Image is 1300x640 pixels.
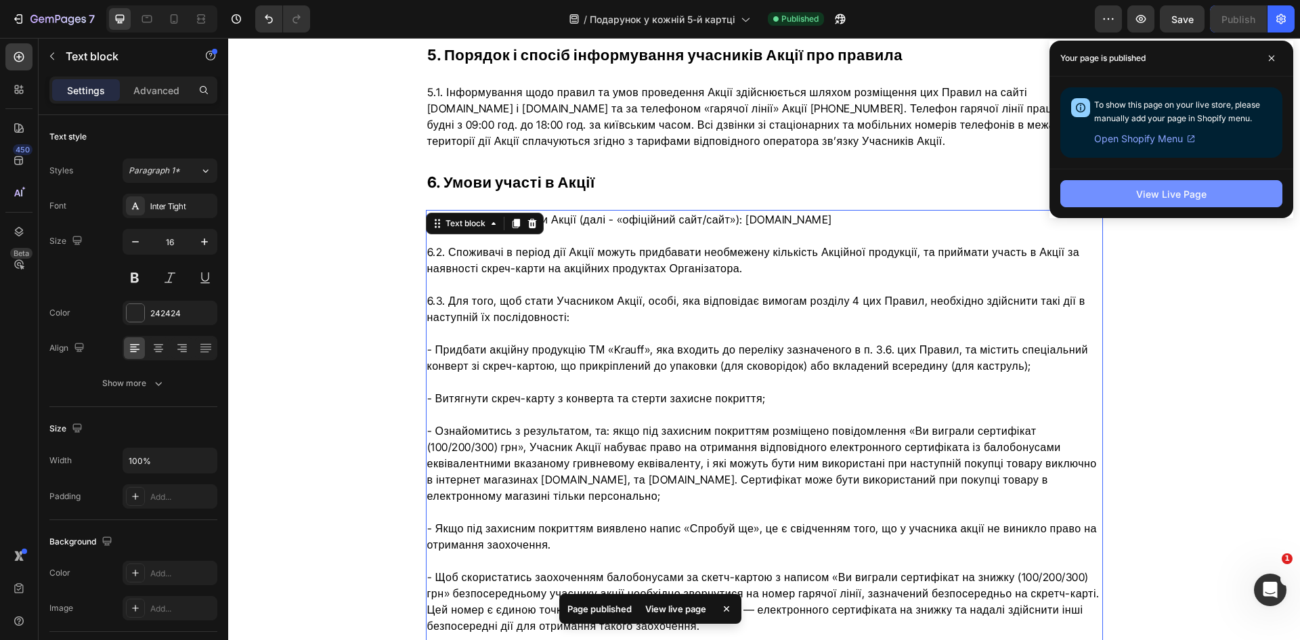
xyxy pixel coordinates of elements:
[5,5,101,33] button: 7
[49,454,72,467] div: Width
[1282,553,1293,564] span: 1
[102,377,165,390] div: Show more
[150,200,214,213] div: Inter Tight
[584,12,587,26] span: /
[255,5,310,33] div: Undo/Redo
[123,448,217,473] input: Auto
[49,490,81,503] div: Padding
[49,131,87,143] div: Text style
[1094,131,1183,147] span: Open Shopify Menu
[150,568,214,580] div: Add...
[1094,100,1260,123] span: To show this page on your live store, please manually add your page in Shopify menu.
[66,48,181,64] p: Text block
[228,38,1300,640] iframe: Design area
[49,371,217,396] button: Show more
[781,13,819,25] span: Published
[89,11,95,27] p: 7
[13,144,32,155] div: 450
[49,567,70,579] div: Color
[150,307,214,320] div: 242424
[150,491,214,503] div: Add...
[49,602,73,614] div: Image
[1221,12,1255,26] div: Publish
[129,165,180,177] span: Paragraph 1*
[49,307,70,319] div: Color
[49,165,73,177] div: Styles
[150,603,214,615] div: Add...
[49,339,87,358] div: Align
[1160,5,1205,33] button: Save
[590,12,735,26] span: Подарунок у кожній 5-й картці
[1210,5,1267,33] button: Publish
[1060,180,1282,207] button: View Live Page
[1254,574,1286,606] iframe: Intercom live chat
[1060,51,1146,65] p: Your page is published
[67,83,105,98] p: Settings
[49,420,85,438] div: Size
[1136,187,1207,201] div: View Live Page
[123,158,217,183] button: Paragraph 1*
[49,533,115,551] div: Background
[133,83,179,98] p: Advanced
[49,232,85,251] div: Size
[49,200,66,212] div: Font
[10,248,32,259] div: Beta
[567,602,632,616] p: Page published
[1171,14,1194,25] span: Save
[637,599,714,618] div: View live page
